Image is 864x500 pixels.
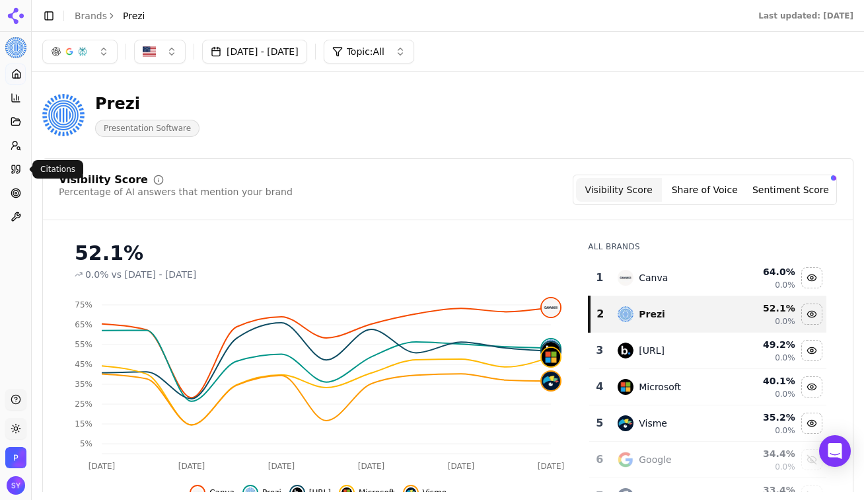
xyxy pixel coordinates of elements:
[542,342,560,360] img: beautiful.ai
[95,120,199,137] span: Presentation Software
[542,348,560,366] img: microsoft
[801,267,822,288] button: Hide canva data
[589,442,826,478] tr: 6googleGoogle34.4%0.0%Show google data
[819,435,851,467] div: Open Intercom Messenger
[75,9,145,22] nav: breadcrumb
[178,462,205,471] tspan: [DATE]
[775,425,795,436] span: 0.0%
[262,487,281,498] span: Prezi
[423,487,447,498] span: Visme
[123,9,145,22] span: Prezi
[594,270,604,286] div: 1
[594,343,604,358] div: 3
[775,280,795,290] span: 0.0%
[618,415,633,431] img: visme
[594,415,604,431] div: 5
[639,380,681,394] div: Microsoft
[5,37,26,58] img: Prezi
[639,417,667,430] div: Visme
[202,40,307,63] button: [DATE] - [DATE]
[542,298,560,317] img: canva
[618,270,633,286] img: canva
[775,353,795,363] span: 0.0%
[89,462,116,471] tspan: [DATE]
[538,462,565,471] tspan: [DATE]
[589,260,826,296] tr: 1canvaCanva64.0%0.0%Hide canva data
[7,476,25,495] button: Open user button
[735,447,795,460] div: 34.4 %
[589,405,826,442] tr: 5vismeVisme35.2%0.0%Hide visme data
[32,160,83,179] div: Citations
[542,372,560,390] img: visme
[735,265,795,278] div: 64.0 %
[406,487,416,498] img: visme
[245,487,256,498] img: prezi
[775,462,795,472] span: 0.0%
[75,340,92,349] tspan: 55%
[618,343,633,358] img: beautiful.ai
[748,178,834,202] button: Sentiment Score
[589,333,826,369] tr: 3beautiful.ai[URL]49.2%0.0%Hide beautiful.ai data
[576,178,662,202] button: Visibility Score
[75,300,92,310] tspan: 75%
[639,271,668,284] div: Canva
[801,376,822,397] button: Hide microsoft data
[542,339,560,358] img: prezi
[448,462,475,471] tspan: [DATE]
[5,447,26,468] button: Open organization switcher
[735,302,795,315] div: 52.1 %
[594,379,604,395] div: 4
[639,453,671,466] div: Google
[112,268,197,281] span: vs [DATE] - [DATE]
[639,344,665,357] div: [URL]
[192,487,203,498] img: canva
[735,374,795,388] div: 40.1 %
[801,304,822,325] button: Hide prezi data
[75,320,92,329] tspan: 65%
[75,11,107,21] a: Brands
[758,11,853,21] div: Last updated: [DATE]
[588,241,826,252] div: All Brands
[75,241,561,265] div: 52.1%
[268,462,295,471] tspan: [DATE]
[639,308,665,321] div: Prezi
[342,487,352,498] img: microsoft
[85,268,109,281] span: 0.0%
[618,452,633,468] img: google
[589,296,826,333] tr: 2preziPrezi52.1%0.0%Hide prezi data
[596,306,604,322] div: 2
[75,360,92,369] tspan: 45%
[801,413,822,434] button: Hide visme data
[75,419,92,429] tspan: 15%
[735,411,795,424] div: 35.2 %
[618,379,633,395] img: microsoft
[75,399,92,409] tspan: 25%
[143,45,156,58] img: US
[618,306,633,322] img: prezi
[589,369,826,405] tr: 4microsoftMicrosoft40.1%0.0%Hide microsoft data
[662,178,748,202] button: Share of Voice
[801,449,822,470] button: Show google data
[358,462,385,471] tspan: [DATE]
[801,340,822,361] button: Hide beautiful.ai data
[5,37,26,58] button: Current brand: Prezi
[735,483,795,497] div: 33.4 %
[775,316,795,327] span: 0.0%
[80,439,92,448] tspan: 5%
[75,380,92,389] tspan: 35%
[7,476,25,495] img: Stephanie Yu
[5,447,26,468] img: Prezi
[292,487,303,498] img: beautiful.ai
[347,45,384,58] span: Topic: All
[775,389,795,399] span: 0.0%
[309,487,331,498] span: [URL]
[359,487,395,498] span: Microsoft
[42,94,85,136] img: Prezi
[95,93,199,114] div: Prezi
[59,185,293,198] div: Percentage of AI answers that mention your brand
[209,487,234,498] span: Canva
[735,338,795,351] div: 49.2 %
[594,452,604,468] div: 6
[59,175,148,185] div: Visibility Score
